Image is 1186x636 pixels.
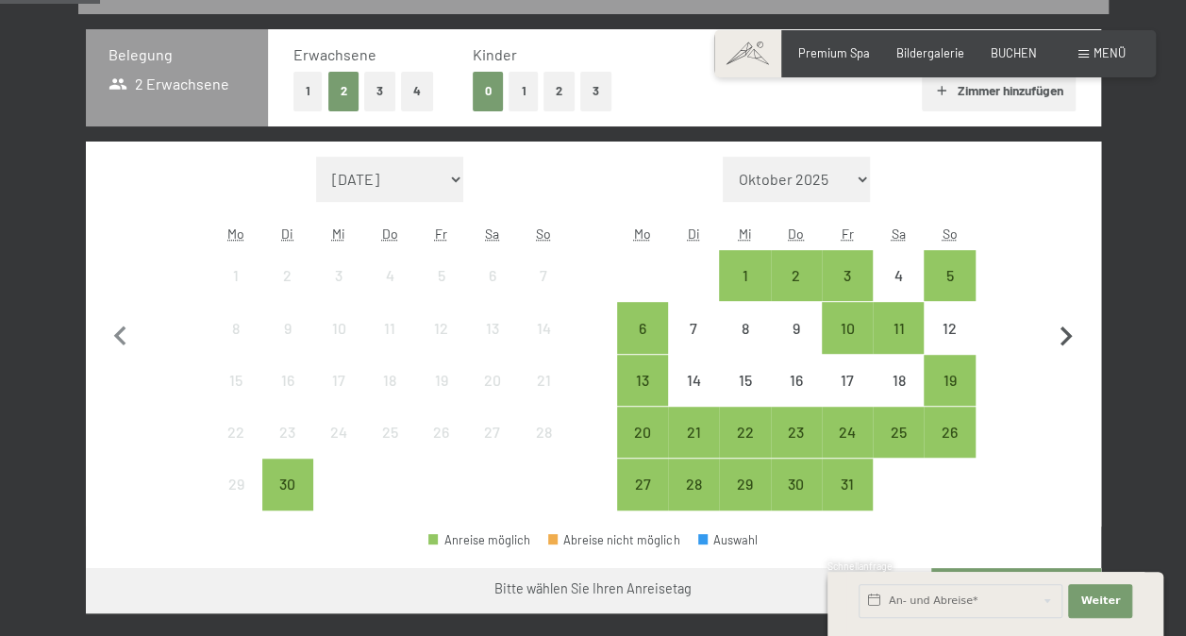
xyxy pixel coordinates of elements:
[617,302,668,353] div: Anreise möglich
[719,355,770,406] div: Wed Oct 15 2025
[415,250,466,301] div: Anreise nicht möglich
[293,72,323,110] button: 1
[773,425,820,472] div: 23
[518,302,569,353] div: Anreise nicht möglich
[467,355,518,406] div: Anreise nicht möglich
[873,250,924,301] div: Sat Oct 04 2025
[313,355,364,406] div: Wed Sep 17 2025
[688,226,700,242] abbr: Dienstag
[469,268,516,315] div: 6
[415,407,466,458] div: Anreise nicht möglich
[773,268,820,315] div: 2
[212,477,259,524] div: 29
[417,268,464,315] div: 5
[366,373,413,420] div: 18
[773,477,820,524] div: 30
[281,226,293,242] abbr: Dienstag
[668,459,719,510] div: Tue Oct 28 2025
[873,407,924,458] div: Sat Oct 25 2025
[485,226,499,242] abbr: Samstag
[467,302,518,353] div: Sat Sep 13 2025
[210,355,261,406] div: Mon Sep 15 2025
[617,459,668,510] div: Mon Oct 27 2025
[670,425,717,472] div: 21
[670,321,717,368] div: 7
[315,373,362,420] div: 17
[520,425,567,472] div: 28
[617,302,668,353] div: Mon Oct 06 2025
[210,407,261,458] div: Mon Sep 22 2025
[212,321,259,368] div: 8
[822,407,873,458] div: Anreise möglich
[924,355,975,406] div: Anreise möglich
[922,70,1076,111] button: Zimmer hinzufügen
[668,407,719,458] div: Anreise möglich
[719,407,770,458] div: Wed Oct 22 2025
[842,226,854,242] abbr: Freitag
[873,250,924,301] div: Anreise nicht möglich
[875,425,922,472] div: 25
[364,355,415,406] div: Anreise nicht möglich
[721,321,768,368] div: 8
[417,321,464,368] div: 12
[698,534,759,546] div: Auswahl
[415,302,466,353] div: Fri Sep 12 2025
[634,226,651,242] abbr: Montag
[721,425,768,472] div: 22
[518,355,569,406] div: Sun Sep 21 2025
[926,321,973,368] div: 12
[924,250,975,301] div: Sun Oct 05 2025
[473,72,504,110] button: 0
[313,250,364,301] div: Anreise nicht möglich
[924,302,975,353] div: Anreise nicht möglich
[210,459,261,510] div: Mon Sep 29 2025
[896,45,964,60] a: Bildergalerie
[924,407,975,458] div: Sun Oct 26 2025
[315,268,362,315] div: 3
[364,407,415,458] div: Anreise nicht möglich
[509,72,538,110] button: 1
[827,561,893,572] span: Schnellanfrage
[798,45,870,60] a: Premium Spa
[943,226,958,242] abbr: Sonntag
[771,407,822,458] div: Anreise möglich
[822,250,873,301] div: Anreise möglich
[580,72,611,110] button: 3
[719,250,770,301] div: Anreise möglich
[668,302,719,353] div: Anreise nicht möglich
[262,355,313,406] div: Anreise nicht möglich
[262,407,313,458] div: Anreise nicht möglich
[873,302,924,353] div: Sat Oct 11 2025
[313,302,364,353] div: Anreise nicht möglich
[619,477,666,524] div: 27
[924,355,975,406] div: Sun Oct 19 2025
[721,268,768,315] div: 1
[719,459,770,510] div: Wed Oct 29 2025
[469,425,516,472] div: 27
[212,268,259,315] div: 1
[873,355,924,406] div: Anreise nicht möglich
[415,407,466,458] div: Fri Sep 26 2025
[771,459,822,510] div: Anreise möglich
[668,302,719,353] div: Tue Oct 07 2025
[313,302,364,353] div: Wed Sep 10 2025
[313,407,364,458] div: Anreise nicht möglich
[366,425,413,472] div: 25
[924,302,975,353] div: Sun Oct 12 2025
[262,459,313,510] div: Tue Sep 30 2025
[670,373,717,420] div: 14
[619,373,666,420] div: 13
[617,355,668,406] div: Anreise möglich
[210,250,261,301] div: Mon Sep 01 2025
[212,373,259,420] div: 15
[262,250,313,301] div: Tue Sep 02 2025
[313,407,364,458] div: Wed Sep 24 2025
[382,226,398,242] abbr: Donnerstag
[875,321,922,368] div: 11
[518,302,569,353] div: Sun Sep 14 2025
[771,407,822,458] div: Thu Oct 23 2025
[875,373,922,420] div: 18
[364,250,415,301] div: Thu Sep 04 2025
[1080,594,1120,609] span: Weiter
